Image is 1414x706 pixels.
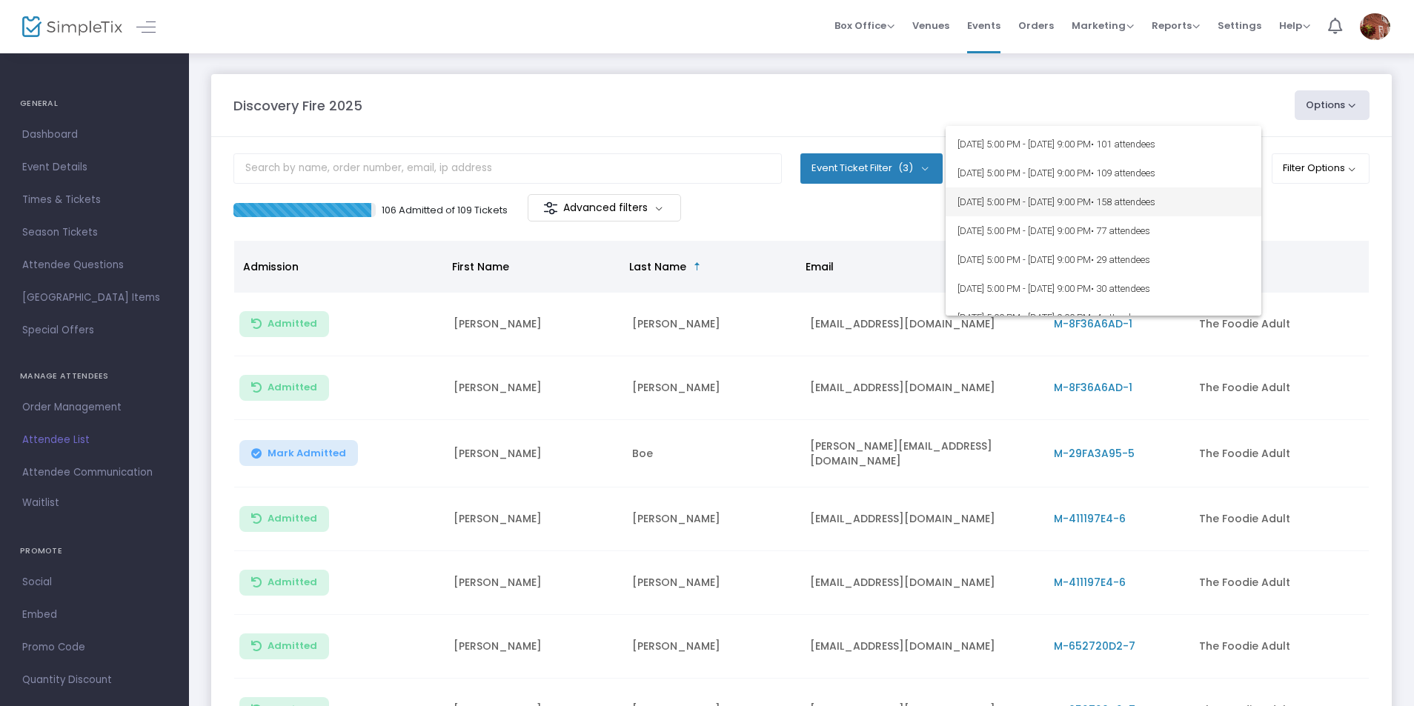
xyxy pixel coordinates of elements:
span: [DATE] 5:00 PM - [DATE] 9:00 PM [957,159,1249,187]
span: • 4 attendees [1091,312,1145,323]
span: • 101 attendees [1091,139,1155,150]
span: [DATE] 5:00 PM - [DATE] 9:00 PM [957,245,1249,274]
span: [DATE] 5:00 PM - [DATE] 9:00 PM [957,216,1249,245]
span: • 77 attendees [1091,225,1150,236]
span: [DATE] 5:00 PM - [DATE] 9:00 PM [957,187,1249,216]
span: [DATE] 5:00 PM - [DATE] 9:00 PM [957,303,1249,332]
span: • 158 attendees [1091,196,1155,207]
span: • 29 attendees [1091,254,1150,265]
span: • 109 attendees [1091,167,1155,179]
span: • 30 attendees [1091,283,1150,294]
span: [DATE] 5:00 PM - [DATE] 9:00 PM [957,274,1249,303]
span: [DATE] 5:00 PM - [DATE] 9:00 PM [957,130,1249,159]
